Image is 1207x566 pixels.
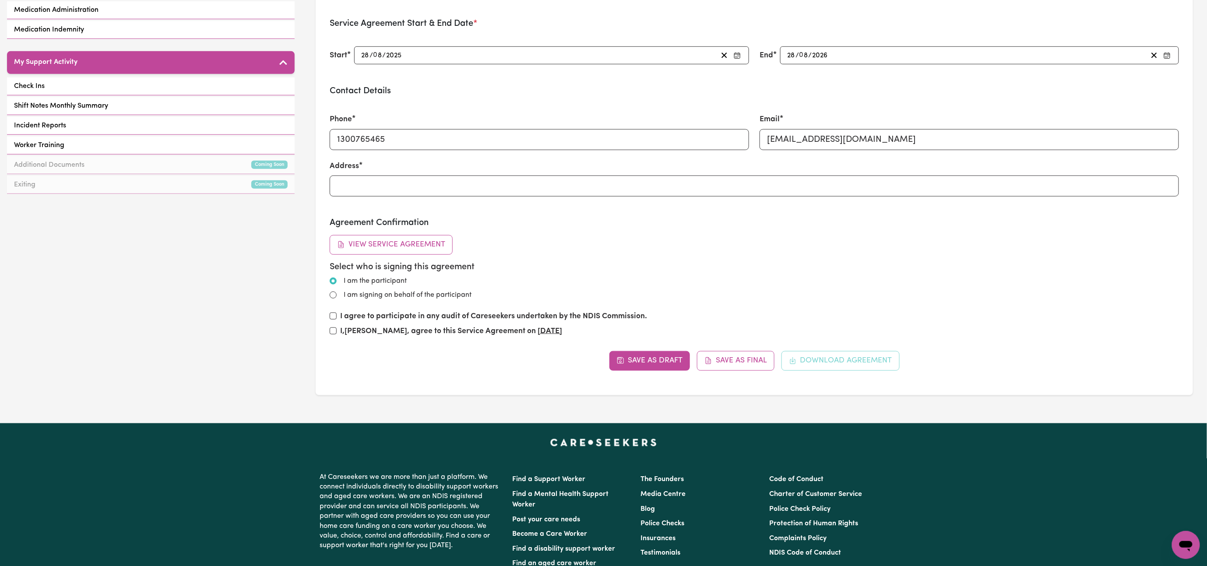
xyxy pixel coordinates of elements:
[641,549,681,556] a: Testimonials
[14,25,84,35] span: Medication Indemnity
[340,326,562,337] label: I, , agree to this Service Agreement on
[14,5,99,15] span: Medication Administration
[799,52,803,59] span: 0
[7,77,295,95] a: Check Ins
[812,49,828,61] input: ----
[513,491,609,508] a: Find a Mental Health Support Worker
[386,49,402,61] input: ----
[7,51,295,74] button: My Support Activity
[7,97,295,115] a: Shift Notes Monthly Summary
[808,52,812,60] span: /
[340,311,647,322] label: I agree to participate in any audit of Careseekers undertaken by the NDIS Commission.
[787,49,795,61] input: --
[513,545,616,552] a: Find a disability support worker
[14,140,64,151] span: Worker Training
[344,276,407,286] label: I am the participant
[369,52,373,60] span: /
[641,491,686,498] a: Media Centre
[361,49,369,61] input: --
[1172,531,1200,559] iframe: Button to launch messaging window, conversation in progress
[330,161,359,172] label: Address
[330,235,453,254] button: View Service Agreement
[641,506,655,513] a: Blog
[374,49,383,61] input: --
[382,52,386,60] span: /
[330,218,1179,228] h3: Agreement Confirmation
[769,506,830,513] a: Police Check Policy
[513,476,586,483] a: Find a Support Worker
[550,439,657,446] a: Careseekers home page
[513,516,581,523] a: Post your care needs
[373,52,377,59] span: 0
[7,176,295,194] a: ExitingComing Soon
[7,156,295,174] a: Additional DocumentsComing Soon
[513,531,588,538] a: Become a Care Worker
[641,535,676,542] a: Insurances
[7,21,295,39] a: Medication Indemnity
[345,327,407,335] strong: [PERSON_NAME]
[7,1,295,19] a: Medication Administration
[795,52,799,60] span: /
[697,351,774,370] button: Save as Final
[538,327,562,335] u: [DATE]
[609,351,690,370] button: Save as Draft
[251,161,288,169] small: Coming Soon
[14,58,77,67] h5: My Support Activity
[330,262,1179,272] h5: Select who is signing this agreement
[769,491,862,498] a: Charter of Customer Service
[330,114,352,125] label: Phone
[14,101,108,111] span: Shift Notes Monthly Summary
[800,49,809,61] input: --
[330,18,1179,29] h3: Service Agreement Start & End Date
[344,290,472,300] label: I am signing on behalf of the participant
[320,469,502,554] p: At Careseekers we are more than just a platform. We connect individuals directly to disability su...
[641,520,685,527] a: Police Checks
[14,160,84,170] span: Additional Documents
[769,549,841,556] a: NDIS Code of Conduct
[14,81,45,91] span: Check Ins
[769,476,823,483] a: Code of Conduct
[760,50,773,61] label: End
[7,117,295,135] a: Incident Reports
[330,50,347,61] label: Start
[7,137,295,155] a: Worker Training
[769,520,858,527] a: Protection of Human Rights
[641,476,684,483] a: The Founders
[760,114,780,125] label: Email
[769,535,827,542] a: Complaints Policy
[330,86,1179,96] h3: Contact Details
[14,120,66,131] span: Incident Reports
[251,180,288,189] small: Coming Soon
[14,179,35,190] span: Exiting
